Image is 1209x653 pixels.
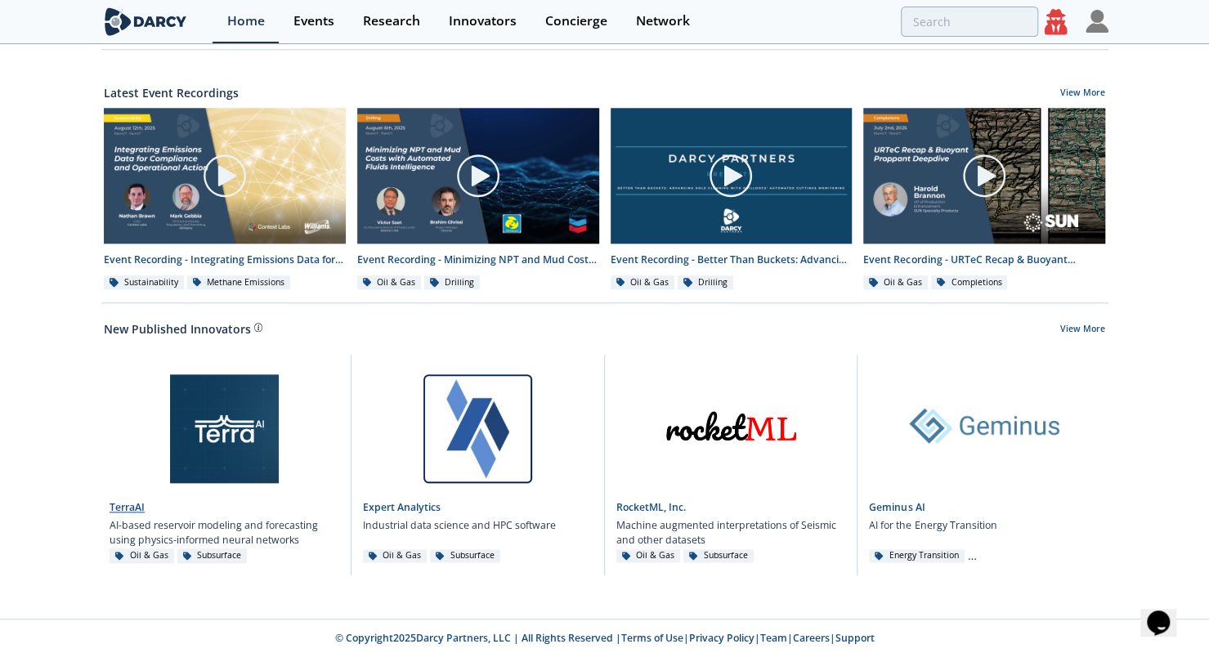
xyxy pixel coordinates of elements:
[104,84,239,101] a: Latest Event Recordings
[227,15,265,28] div: Home
[901,7,1038,37] input: Advanced Search
[1060,87,1105,101] a: View More
[110,500,145,514] a: TerraAI
[430,549,500,562] div: Subsurface
[352,107,605,291] a: Video Content Event Recording - Minimizing NPT and Mud Costs with Automated Fluids Intelligence O...
[177,548,248,563] div: Subsurface
[869,549,965,562] div: Energy Transition
[363,15,420,28] div: Research
[363,500,441,514] a: Expert Analytics
[363,518,556,533] p: Industrial data science and HPC software
[863,253,1105,267] div: Event Recording - URTeC Recap & Buoyant Proppant Deepdive
[104,108,346,244] img: Video Content
[678,275,733,290] div: Drilling
[968,549,1099,562] div: Industrial Decarbonization
[545,15,607,28] div: Concierge
[863,108,1105,244] img: Video Content
[104,253,346,267] div: Event Recording - Integrating Emissions Data for Compliance and Operational Action
[98,107,352,291] a: Video Content Event Recording - Integrating Emissions Data for Compliance and Operational Action ...
[424,275,480,290] div: Drilling
[110,518,339,548] p: AI-based reservoir modeling and forecasting using physics-informed neural networks
[869,500,925,514] a: Geminus AI
[39,631,1171,646] p: © Copyright 2025 Darcy Partners, LLC | All Rights Reserved | | | | |
[689,631,755,645] a: Privacy Policy
[793,631,830,645] a: Careers
[101,7,190,36] img: logo-wide.svg
[605,107,858,291] a: Video Content Event Recording - Better Than Buckets: Advancing Hole Cleaning with DrillDocs’ Auto...
[1140,588,1193,637] iframe: chat widget
[187,275,291,290] div: Methane Emissions
[449,15,517,28] div: Innovators
[616,549,681,562] div: Oil & Gas
[110,548,174,563] div: Oil & Gas
[202,153,248,199] img: play-chapters-gray.svg
[708,153,754,199] img: play-chapters-gray.svg
[760,631,787,645] a: Team
[293,15,334,28] div: Events
[931,275,1008,290] div: Completions
[857,107,1111,291] a: Video Content Event Recording - URTeC Recap & Buoyant Proppant Deepdive Oil & Gas Completions
[835,631,875,645] a: Support
[869,518,996,533] p: AI for the Energy Transition
[683,549,754,562] div: Subsurface
[254,323,263,332] img: information.svg
[961,153,1007,199] img: play-chapters-gray.svg
[616,500,686,514] a: RocketML, Inc.
[357,275,422,290] div: Oil & Gas
[621,631,683,645] a: Terms of Use
[636,15,690,28] div: Network
[1086,10,1108,33] img: Profile
[104,320,251,338] a: New Published Innovators
[357,108,599,244] img: Video Content
[104,275,184,290] div: Sustainability
[1060,323,1105,338] a: View More
[611,108,853,244] img: Video Content
[363,549,428,562] div: Oil & Gas
[863,275,928,290] div: Oil & Gas
[611,275,675,290] div: Oil & Gas
[357,253,599,267] div: Event Recording - Minimizing NPT and Mud Costs with Automated Fluids Intelligence
[611,253,853,267] div: Event Recording - Better Than Buckets: Advancing Hole Cleaning with DrillDocs’ Automated Cuttings...
[455,153,501,199] img: play-chapters-gray.svg
[616,518,846,548] p: Machine augmented interpretations of Seismic and other datasets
